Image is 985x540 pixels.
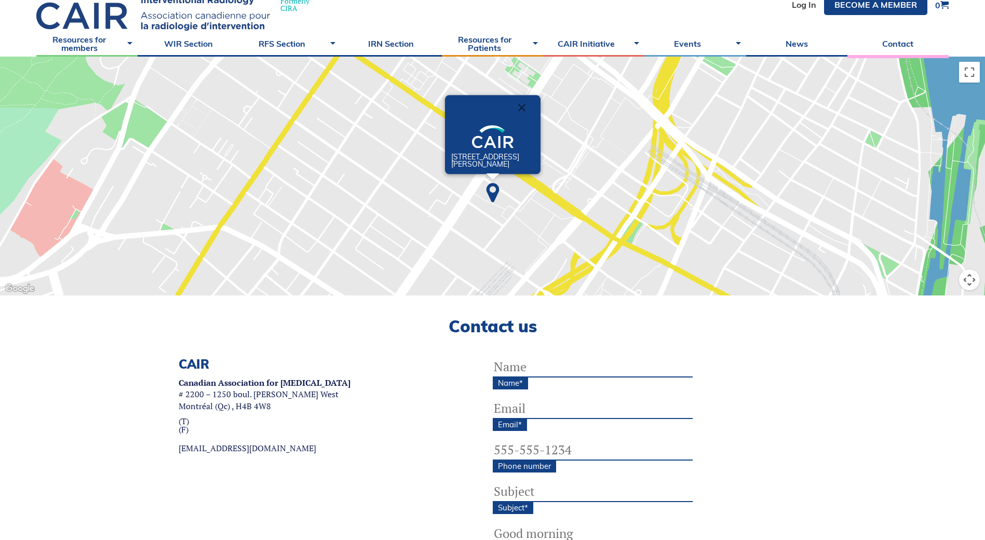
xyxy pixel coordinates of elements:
a: IRN Section [341,31,442,57]
h3: CAIR [179,357,350,372]
h2: Contact us [36,316,949,336]
label: Email [493,418,527,431]
p: [STREET_ADDRESS][PERSON_NAME] [451,153,534,168]
p: # 2200 – 1250 boul. [PERSON_NAME] West Montréal (Qc) , H4B 4W8 [179,377,350,412]
a: Resources for members [36,31,138,57]
strong: Canadian Association for [MEDICAL_DATA] [179,377,350,388]
a: Events [644,31,746,57]
input: Name [493,357,693,377]
img: Google [3,282,37,295]
a: Contact [847,31,949,57]
button: Toggle fullscreen view [959,62,980,83]
input: 555-555-1234 [493,440,693,461]
a: News [746,31,847,57]
a: [EMAIL_ADDRESS][DOMAIN_NAME] [179,444,350,452]
label: Subject [493,501,533,514]
a: RFS Section [239,31,340,57]
a: (F) [179,425,350,434]
img: Logo_CAIR_footer.svg [472,125,514,148]
a: CAIR Initiative [543,31,644,57]
a: Log In [792,1,816,9]
input: Subject [493,481,693,502]
a: Open this area in Google Maps (opens a new window) [3,282,37,295]
label: Name [493,376,528,389]
a: (T) [179,417,350,425]
input: Email [493,398,693,419]
a: WIR Section [138,31,239,57]
button: Close [509,95,534,120]
a: Resources for Patients [442,31,543,57]
a: 0 [935,1,949,9]
button: Map camera controls [959,269,980,290]
label: Phone number [493,460,556,473]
